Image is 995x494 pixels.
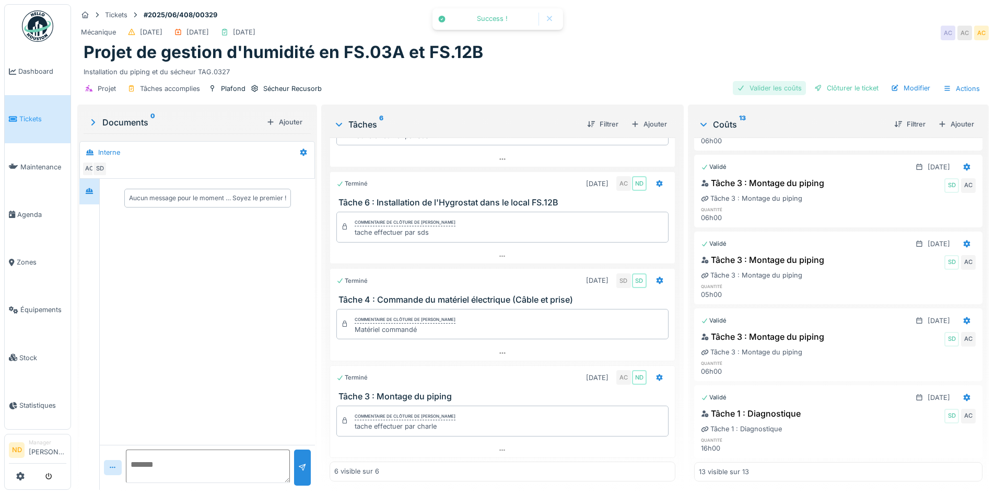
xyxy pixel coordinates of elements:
div: [DATE] [586,179,608,189]
div: [DATE] [928,393,950,403]
div: Tâche 1 : Diagnostique [701,407,801,420]
div: SD [944,178,959,193]
div: [DATE] [928,239,950,249]
div: Commentaire de clôture de [PERSON_NAME] [355,316,455,324]
span: Tickets [19,114,66,124]
div: 6 visible sur 6 [334,467,379,477]
sup: 0 [150,116,155,129]
div: SD [616,273,631,288]
li: [PERSON_NAME] [29,439,66,461]
div: Plafond [221,84,245,94]
a: ND Manager[PERSON_NAME] [9,439,66,464]
div: AC [961,332,976,347]
div: Tâche 3 : Montage du piping [701,193,802,203]
div: Validé [701,393,727,402]
div: Installation du piping et du sécheur TAG.0327 [84,63,982,77]
div: Ajouter [934,117,978,131]
div: Documents [88,116,262,129]
div: Filtrer [583,117,623,131]
div: Tâche 3 : Montage du piping [701,254,824,266]
div: Valider les coûts [733,81,806,95]
div: Success ! [451,15,533,24]
div: AC [961,178,976,193]
div: Projet [98,84,116,94]
div: 06h00 [701,136,790,146]
div: 13 visible sur 13 [699,467,749,477]
sup: 13 [739,118,746,131]
div: [DATE] [140,27,162,37]
div: Tâches [334,118,578,131]
div: AC [961,255,976,270]
div: AC [82,162,97,176]
div: Tâche 1 : Diagnostique [701,424,782,434]
div: AC [616,370,631,385]
div: Mécanique [81,27,116,37]
div: Ajouter [262,115,307,129]
div: 16h00 [701,443,790,453]
h6: quantité [701,436,790,443]
a: Stock [5,334,71,382]
div: Tâche 3 : Montage du piping [701,330,824,343]
a: Agenda [5,191,71,238]
div: Filtrer [890,117,930,131]
strong: #2025/06/408/00329 [139,10,221,20]
h1: Projet de gestion d'humidité en FS.03A et FS.12B [84,42,483,62]
div: 06h00 [701,366,790,376]
div: SD [944,255,959,270]
div: [DATE] [233,27,255,37]
sup: 6 [379,118,383,131]
div: Sécheur Recusorb [263,84,322,94]
div: Tâches accomplies [140,84,200,94]
span: Statistiques [19,400,66,410]
span: Maintenance [20,162,66,172]
h6: quantité [701,360,790,366]
h6: quantité [701,283,790,290]
div: Tâche 3 : Montage du piping [701,270,802,280]
div: tache effectuer par sds [355,227,455,237]
div: SD [944,332,959,347]
div: Tickets [105,10,127,20]
a: Tickets [5,95,71,143]
h3: Tâche 4 : Commande du matériel électrique (Câble et prise) [338,295,670,305]
div: Terminé [336,373,368,382]
span: Équipements [20,305,66,315]
div: SD [632,273,647,288]
span: Agenda [17,210,66,220]
div: ND [632,370,647,385]
div: Matériel commandé [355,325,455,335]
div: [DATE] [928,316,950,326]
div: Commentaire de clôture de [PERSON_NAME] [355,219,455,226]
div: Commentaire de clôture de [PERSON_NAME] [355,413,455,420]
div: AC [974,26,989,40]
div: AC [957,26,972,40]
span: Stock [19,353,66,363]
div: Validé [701,316,727,325]
div: 06h00 [701,213,790,223]
div: Validé [701,239,727,248]
div: SD [92,162,107,176]
a: Maintenance [5,143,71,191]
div: Terminé [336,277,368,285]
span: Zones [17,257,66,267]
div: AC [616,176,631,191]
div: [DATE] [928,162,950,172]
span: Dashboard [18,66,66,76]
div: Tâche 3 : Montage du piping [701,347,802,357]
div: Ajouter [627,117,671,131]
div: [DATE] [186,27,209,37]
h3: Tâche 3 : Montage du piping [338,392,670,401]
div: tache effectuer par charle [355,421,455,431]
div: ND [632,176,647,191]
div: Modifier [887,81,934,95]
div: Tâche 3 : Montage du piping [701,177,824,189]
div: Actions [939,81,985,96]
div: [DATE] [586,373,608,383]
div: Validé [701,163,727,171]
a: Équipements [5,286,71,334]
div: AC [941,26,955,40]
h6: quantité [701,206,790,213]
div: 05h00 [701,290,790,300]
div: Clôturer le ticket [810,81,883,95]
div: AC [961,409,976,423]
a: Statistiques [5,382,71,429]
